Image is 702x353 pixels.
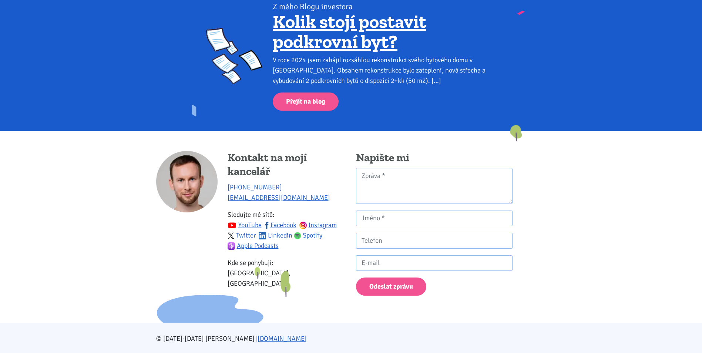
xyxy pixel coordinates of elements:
img: Tomáš Kučera [156,151,218,212]
input: Telefon [356,233,513,249]
h4: Kontakt na mojí kancelář [228,151,346,179]
img: linkedin.svg [259,232,266,239]
a: Spotify [294,231,323,239]
button: Odeslat zprávu [356,278,426,296]
img: ig.svg [299,222,307,229]
p: Sledujte mé sítě: [228,209,346,251]
a: [EMAIL_ADDRESS][DOMAIN_NAME] [228,194,330,202]
img: youtube.svg [228,221,236,230]
div: Z mého Blogu investora [273,1,496,12]
a: Instagram [299,221,337,229]
a: Linkedin [259,231,292,239]
form: Kontaktní formulář [356,168,513,296]
p: Kde se pohybuji: [GEOGRAPHIC_DATA], [GEOGRAPHIC_DATA] [228,258,346,289]
a: Facebook [263,221,296,229]
input: E-mail [356,255,513,271]
img: apple-podcasts.png [228,242,235,250]
a: YouTube [228,221,262,229]
img: twitter.svg [228,232,234,239]
input: Jméno * [356,211,513,226]
a: Apple Podcasts [228,242,279,250]
a: [DOMAIN_NAME] [258,334,307,343]
h4: Napište mi [356,151,513,165]
a: Twitter [228,231,256,239]
a: Kolik stojí postavit podkrovní byt? [273,10,426,53]
a: [PHONE_NUMBER] [228,183,282,191]
img: spotify.png [294,232,301,239]
div: © [DATE]-[DATE] [PERSON_NAME] | [151,333,551,344]
div: V roce 2024 jsem zahájil rozsáhlou rekonstrukci svého bytového domu v [GEOGRAPHIC_DATA]. Obsahem ... [273,55,496,86]
img: fb.svg [263,222,271,229]
a: Přejít na blog [273,93,339,111]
